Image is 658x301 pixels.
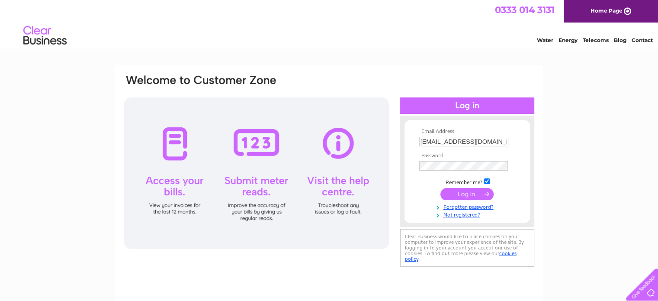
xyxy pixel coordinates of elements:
div: Clear Business would like to place cookies on your computer to improve your experience of the sit... [400,229,534,267]
a: Not registered? [419,210,517,218]
a: Energy [558,37,578,43]
a: Blog [614,37,626,43]
th: Password: [417,153,517,159]
a: Water [537,37,553,43]
a: cookies policy [405,250,517,262]
td: Remember me? [417,177,517,186]
input: Submit [440,188,494,200]
th: Email Address: [417,129,517,135]
a: Forgotten password? [419,202,517,210]
a: Telecoms [583,37,609,43]
div: Clear Business is a trading name of Verastar Limited (registered in [GEOGRAPHIC_DATA] No. 3667643... [125,5,534,42]
a: 0333 014 3131 [495,4,555,15]
a: Contact [632,37,653,43]
img: logo.png [23,23,67,49]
